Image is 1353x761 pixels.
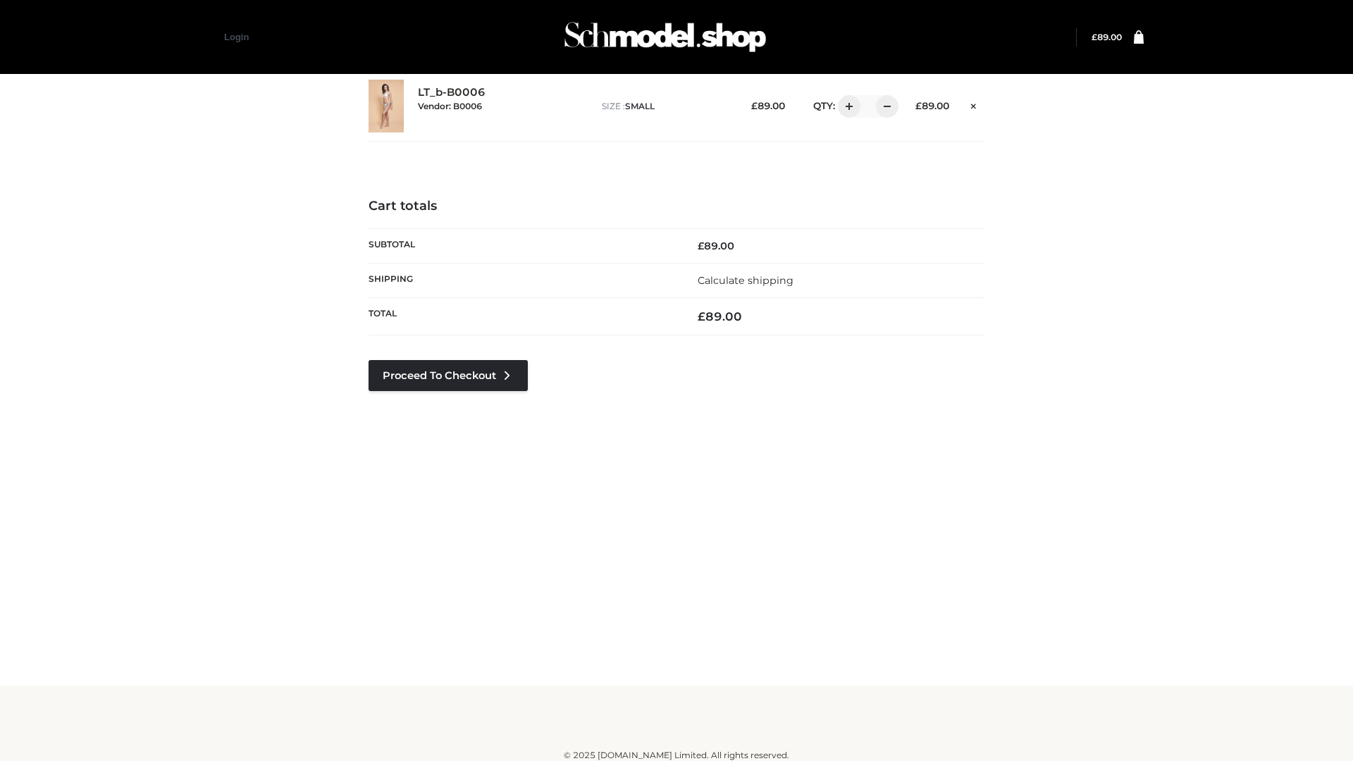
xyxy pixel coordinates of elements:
span: £ [698,309,705,323]
bdi: 89.00 [698,240,734,252]
bdi: 89.00 [915,100,949,111]
a: Proceed to Checkout [369,360,528,391]
th: Subtotal [369,228,676,263]
bdi: 89.00 [698,309,742,323]
img: Schmodel Admin 964 [560,9,771,65]
span: SMALL [625,101,655,111]
th: Total [369,298,676,335]
p: size : [602,100,729,113]
span: £ [751,100,758,111]
a: £89.00 [1092,32,1122,42]
span: £ [1092,32,1097,42]
small: Vendor: B0006 [418,101,482,111]
bdi: 89.00 [751,100,785,111]
th: Shipping [369,263,676,297]
bdi: 89.00 [1092,32,1122,42]
a: Remove this item [963,95,984,113]
div: LT_b-B0006 [418,86,588,125]
h4: Cart totals [369,199,984,214]
div: QTY: [799,95,894,118]
span: £ [915,100,922,111]
a: Calculate shipping [698,274,793,287]
span: £ [698,240,704,252]
a: Login [224,32,249,42]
